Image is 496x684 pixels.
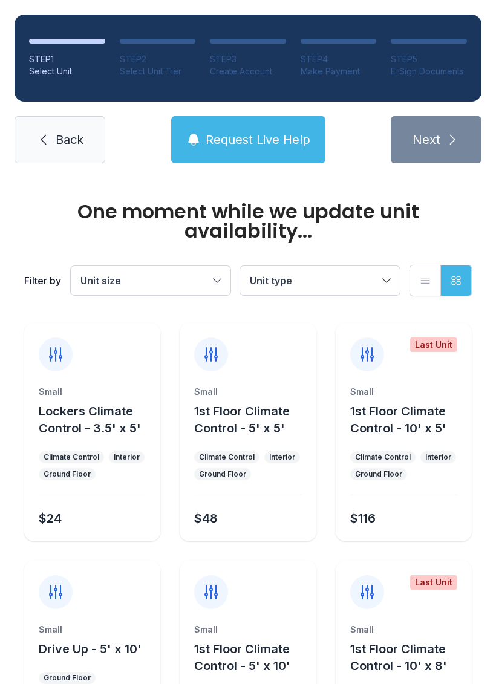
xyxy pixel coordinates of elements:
div: Small [194,624,301,636]
span: 1st Floor Climate Control - 10' x 5' [350,404,446,435]
div: STEP 5 [391,53,467,65]
button: 1st Floor Climate Control - 10' x 8' [350,640,467,674]
span: Unit type [250,275,292,287]
button: 1st Floor Climate Control - 5' x 5' [194,403,311,437]
span: Drive Up - 5' x 10' [39,642,142,656]
div: Climate Control [44,452,99,462]
div: Ground Floor [44,673,91,683]
button: Drive Up - 5' x 10' [39,640,142,657]
div: STEP 4 [301,53,377,65]
span: 1st Floor Climate Control - 10' x 8' [350,642,447,673]
div: Make Payment [301,65,377,77]
div: Ground Floor [355,469,402,479]
span: Lockers Climate Control - 3.5' x 5' [39,404,141,435]
span: Request Live Help [206,131,310,148]
span: 1st Floor Climate Control - 5' x 5' [194,404,290,435]
span: 1st Floor Climate Control - 5' x 10' [194,642,290,673]
div: Interior [425,452,451,462]
div: Small [39,624,146,636]
div: STEP 1 [29,53,105,65]
button: 1st Floor Climate Control - 5' x 10' [194,640,311,674]
div: Filter by [24,273,61,288]
div: One moment while we update unit availability... [24,202,472,241]
div: $48 [194,510,218,527]
div: Select Unit [29,65,105,77]
div: Small [39,386,146,398]
div: E-Sign Documents [391,65,467,77]
div: Last Unit [410,337,457,352]
button: Unit size [71,266,230,295]
button: Unit type [240,266,400,295]
span: Unit size [80,275,121,287]
div: Small [350,624,457,636]
button: 1st Floor Climate Control - 10' x 5' [350,403,467,437]
div: STEP 2 [120,53,196,65]
div: Climate Control [355,452,411,462]
div: Last Unit [410,575,457,590]
div: Interior [269,452,295,462]
div: Interior [114,452,140,462]
div: $116 [350,510,376,527]
div: Small [194,386,301,398]
span: Back [56,131,83,148]
div: Small [350,386,457,398]
div: Climate Control [199,452,255,462]
div: Ground Floor [199,469,246,479]
div: Ground Floor [44,469,91,479]
div: Create Account [210,65,286,77]
span: Next [413,131,440,148]
div: $24 [39,510,62,527]
div: Select Unit Tier [120,65,196,77]
button: Lockers Climate Control - 3.5' x 5' [39,403,155,437]
div: STEP 3 [210,53,286,65]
